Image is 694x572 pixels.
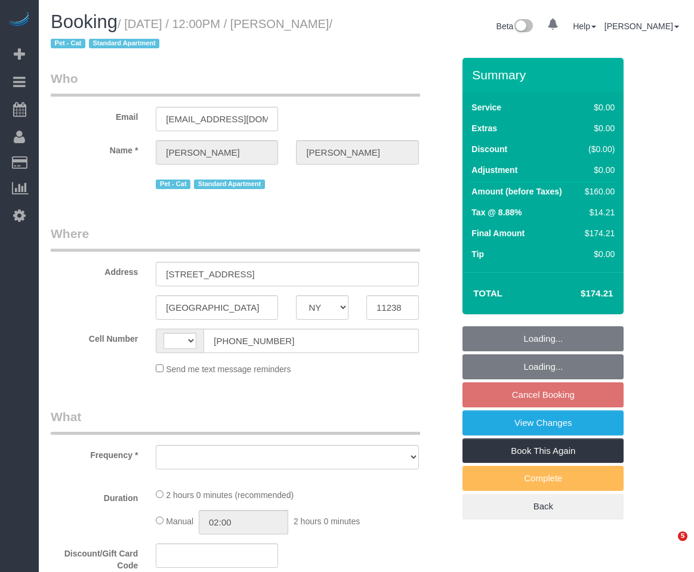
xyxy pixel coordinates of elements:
label: Discount [471,143,507,155]
a: [PERSON_NAME] [604,21,679,31]
strong: Total [473,288,502,298]
span: Pet - Cat [51,39,85,48]
input: Cell Number [203,329,418,353]
div: $0.00 [580,164,615,176]
div: $0.00 [580,101,615,113]
span: 2 hours 0 minutes [294,517,360,526]
div: $0.00 [580,248,615,260]
span: Send me text message reminders [166,364,291,374]
div: $174.21 [580,227,615,239]
label: Address [42,262,147,278]
label: Tax @ 8.88% [471,206,522,218]
a: View Changes [462,410,624,435]
span: Standard Apartment [89,39,160,48]
input: Last Name [296,140,418,165]
input: Email [156,107,278,131]
img: Automaid Logo [7,12,31,29]
label: Amount (before Taxes) [471,185,562,197]
label: Adjustment [471,164,517,176]
legend: Where [51,225,420,252]
span: Standard Apartment [194,180,265,189]
div: ($0.00) [580,143,615,155]
label: Email [42,107,147,123]
input: City [156,295,278,320]
legend: Who [51,70,420,97]
a: Back [462,494,624,519]
h3: Summary [472,68,618,82]
label: Final Amount [471,227,525,239]
span: Manual [166,517,193,526]
label: Cell Number [42,329,147,345]
label: Extras [471,122,497,134]
div: $0.00 [580,122,615,134]
span: 2 hours 0 minutes (recommended) [166,490,294,500]
label: Service [471,101,501,113]
label: Duration [42,488,147,504]
h4: $174.21 [545,289,613,299]
div: $160.00 [580,185,615,197]
a: Book This Again [462,438,624,463]
legend: What [51,408,420,435]
a: Beta [496,21,533,31]
input: Zip Code [366,295,419,320]
span: Booking [51,11,118,32]
label: Tip [471,248,484,260]
label: Discount/Gift Card Code [42,543,147,571]
img: New interface [513,19,533,35]
small: / [DATE] / 12:00PM / [PERSON_NAME] [51,17,332,51]
label: Name * [42,140,147,156]
label: Frequency * [42,445,147,461]
span: 5 [678,531,687,541]
a: Help [573,21,596,31]
input: First Name [156,140,278,165]
span: Pet - Cat [156,180,190,189]
div: $14.21 [580,206,615,218]
iframe: Intercom live chat [653,531,682,560]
